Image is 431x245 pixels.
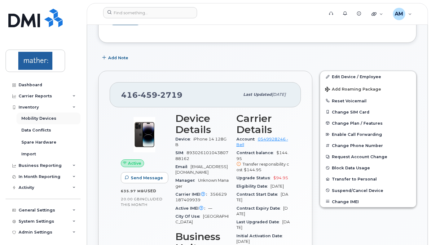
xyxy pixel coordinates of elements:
[320,118,416,129] button: Change Plan / Features
[236,206,288,216] span: [DATE]
[121,197,140,201] span: 20.00 GB
[175,137,226,147] span: iPhone 14 128GB
[236,184,270,189] span: Eligibility Date
[236,206,283,211] span: Contract Expiry Date
[320,71,416,82] a: Edit Device / Employee
[236,162,289,172] span: Transfer responsibility cost
[175,178,229,188] span: Unknown Manager
[236,220,282,224] span: Last Upgraded Date
[320,173,416,185] button: Transfer to Personal
[103,7,197,18] input: Find something...
[320,129,416,140] button: Enable Call Forwarding
[126,116,163,153] img: image20231002-3703462-njx0qo.jpeg
[175,164,228,175] span: [EMAIL_ADDRESS][DOMAIN_NAME]
[175,178,198,183] span: Manager
[395,10,403,18] span: AM
[236,234,285,238] span: Initial Activation Date
[175,214,203,219] span: City Of Use
[320,95,416,106] button: Reset Voicemail
[367,8,387,20] div: Quicklinks
[138,90,157,100] span: 459
[320,151,416,162] button: Request Account Change
[236,137,258,141] span: Account
[332,132,382,137] span: Enable Call Forwarding
[325,87,381,93] span: Add Roaming Package
[144,189,156,193] span: used
[131,175,163,181] span: Send Message
[236,220,290,230] span: [DATE]
[244,167,262,172] span: $144.95
[175,137,193,141] span: Device
[175,113,229,135] h3: Device Details
[175,164,191,169] span: Email
[175,206,208,211] span: Active IMEI
[236,192,281,197] span: Contract Start Date
[121,172,168,183] button: Send Message
[128,160,141,166] span: Active
[236,150,290,173] span: $144.95
[320,185,416,196] button: Suspend/Cancel Device
[320,82,416,95] button: Add Roaming Package
[243,92,272,97] span: Last updated
[157,90,183,100] span: 2719
[236,176,273,180] span: Upgrade Status
[108,55,128,61] span: Add Note
[208,206,212,211] span: —
[121,197,163,207] span: included this month
[389,8,416,20] div: Alasdair McKie
[236,239,250,244] span: [DATE]
[270,184,284,189] span: [DATE]
[320,162,416,173] button: Block Data Usage
[175,192,210,197] span: Carrier IMEI
[175,150,187,155] span: SIM
[332,188,383,193] span: Suspend/Cancel Device
[175,150,228,161] span: 89302610104380788162
[98,52,134,63] button: Add Note
[320,196,416,207] button: Change IMEI
[236,150,276,155] span: Contract balance
[272,92,286,97] span: [DATE]
[236,137,288,147] a: 0549928246 - Bell
[273,176,288,180] span: $94.95
[236,192,288,202] span: [DATE]
[320,140,416,151] button: Change Phone Number
[320,106,416,118] button: Change SIM Card
[332,121,383,125] span: Change Plan / Features
[121,90,183,100] span: 416
[121,189,144,193] span: 635.97 MB
[236,113,290,135] h3: Carrier Details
